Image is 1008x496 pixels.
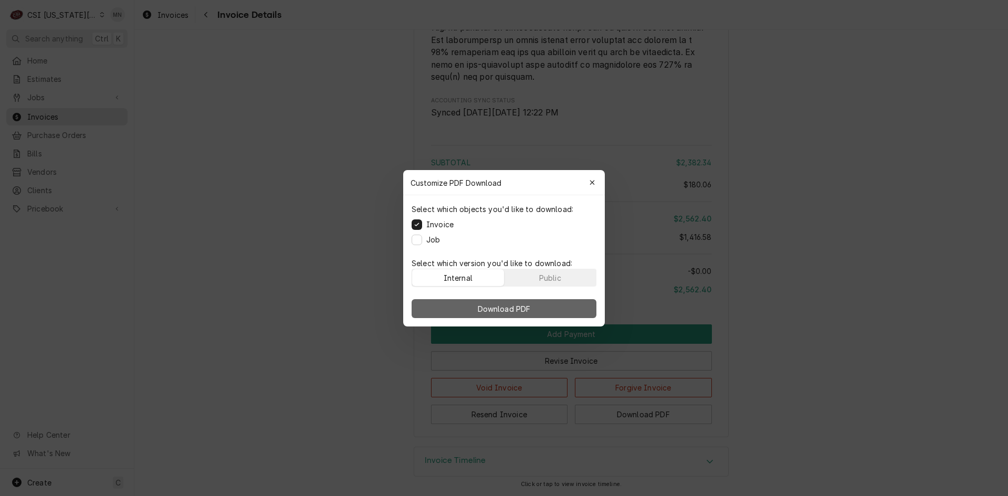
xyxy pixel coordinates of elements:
[444,272,472,283] div: Internal
[412,299,596,318] button: Download PDF
[426,234,440,245] label: Job
[539,272,561,283] div: Public
[412,204,573,215] p: Select which objects you'd like to download:
[403,170,605,195] div: Customize PDF Download
[476,303,533,314] span: Download PDF
[426,219,454,230] label: Invoice
[412,258,596,269] p: Select which version you'd like to download:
